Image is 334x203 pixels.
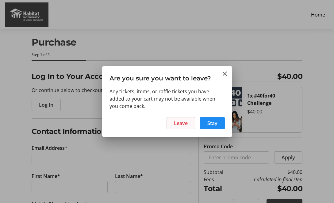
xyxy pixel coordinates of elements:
[200,117,225,129] button: Stay
[109,88,225,110] div: Any tickets, items, or raffle tickets you have added to your cart may not be available when you c...
[207,120,217,127] span: Stay
[167,117,195,129] button: Leave
[221,70,228,77] button: Close
[174,120,188,127] span: Leave
[102,66,232,87] h3: Are you sure you want to leave?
